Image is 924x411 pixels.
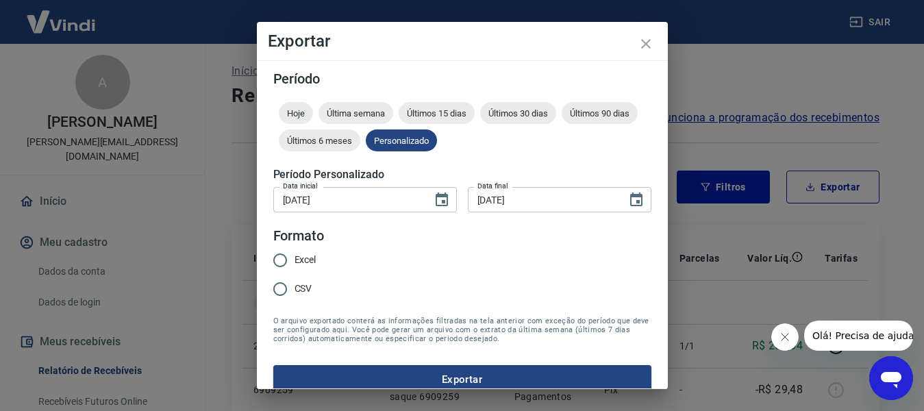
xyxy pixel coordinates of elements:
[480,108,556,119] span: Últimos 30 dias
[869,356,913,400] iframe: Botão para abrir a janela de mensagens
[279,108,313,119] span: Hoje
[273,226,325,246] legend: Formato
[771,323,799,351] iframe: Fechar mensagem
[273,187,423,212] input: DD/MM/YYYY
[273,316,651,343] span: O arquivo exportado conterá as informações filtradas na tela anterior com exceção do período que ...
[295,282,312,296] span: CSV
[562,108,638,119] span: Últimos 90 dias
[629,27,662,60] button: close
[283,181,318,191] label: Data inicial
[562,102,638,124] div: Últimos 90 dias
[8,10,115,21] span: Olá! Precisa de ajuda?
[295,253,316,267] span: Excel
[279,136,360,146] span: Últimos 6 meses
[428,186,455,214] button: Choose date, selected date is 15 de set de 2025
[468,187,617,212] input: DD/MM/YYYY
[273,365,651,394] button: Exportar
[273,72,651,86] h5: Período
[477,181,508,191] label: Data final
[399,108,475,119] span: Últimos 15 dias
[319,108,393,119] span: Última semana
[366,129,437,151] div: Personalizado
[399,102,475,124] div: Últimos 15 dias
[366,136,437,146] span: Personalizado
[279,102,313,124] div: Hoje
[268,33,657,49] h4: Exportar
[273,168,651,182] h5: Período Personalizado
[480,102,556,124] div: Últimos 30 dias
[804,321,913,351] iframe: Mensagem da empresa
[623,186,650,214] button: Choose date, selected date is 15 de set de 2025
[319,102,393,124] div: Última semana
[279,129,360,151] div: Últimos 6 meses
